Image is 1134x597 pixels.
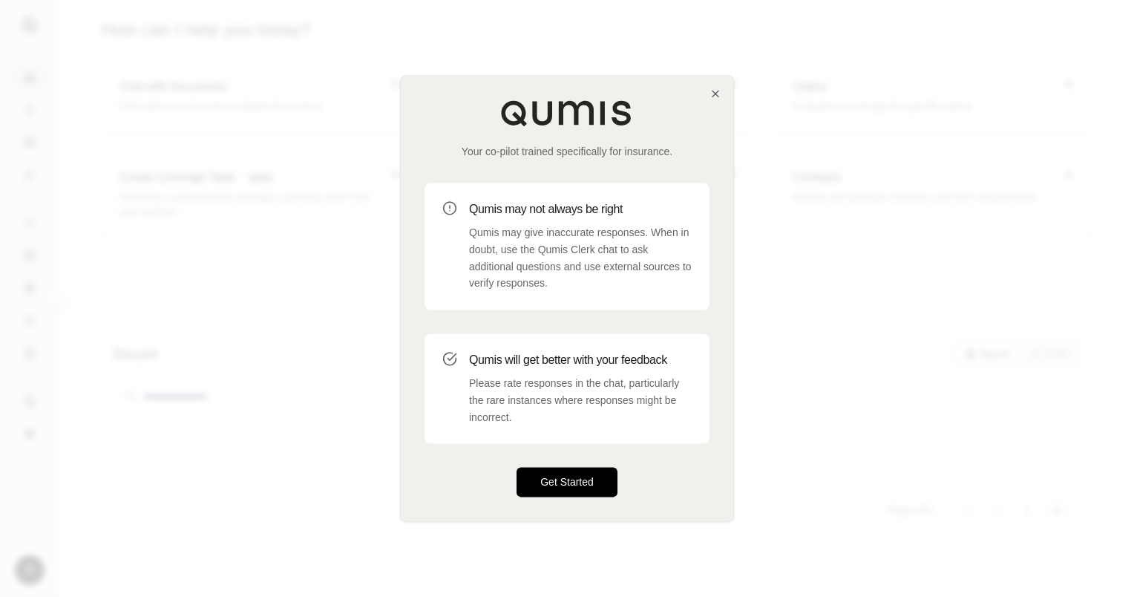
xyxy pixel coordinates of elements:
[517,468,617,497] button: Get Started
[469,375,692,425] p: Please rate responses in the chat, particularly the rare instances where responses might be incor...
[469,224,692,292] p: Qumis may give inaccurate responses. When in doubt, use the Qumis Clerk chat to ask additional qu...
[500,99,634,126] img: Qumis Logo
[469,351,692,369] h3: Qumis will get better with your feedback
[425,144,709,159] p: Your co-pilot trained specifically for insurance.
[469,200,692,218] h3: Qumis may not always be right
